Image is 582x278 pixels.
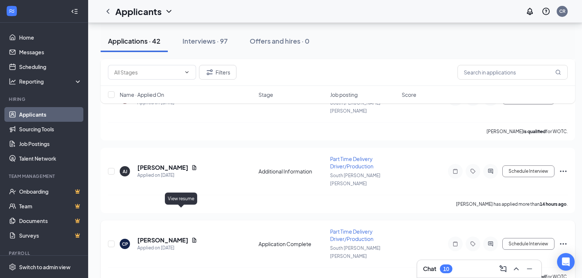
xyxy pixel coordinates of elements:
[512,264,521,273] svg: ChevronUp
[19,59,82,74] a: Scheduling
[123,168,127,175] div: AJ
[137,172,197,179] div: Applied on [DATE]
[19,184,82,199] a: OnboardingCrown
[330,245,380,259] span: South [PERSON_NAME] [PERSON_NAME]
[502,238,554,250] button: Schedule Interview
[443,266,449,272] div: 10
[402,91,416,98] span: Score
[205,68,214,77] svg: Filter
[259,240,326,248] div: Application Complete
[19,122,82,136] a: Sourcing Tools
[330,156,373,169] span: Part Time Delivery Driver/Production
[250,36,310,45] div: Offers and hires · 0
[456,201,568,207] p: [PERSON_NAME] has applied more than .
[9,250,80,256] div: Payroll
[19,45,82,59] a: Messages
[423,265,436,273] h3: Chat
[559,8,565,14] div: CR
[499,264,507,273] svg: ComposeMessage
[487,128,568,135] p: [PERSON_NAME] for WOTC.
[525,7,534,16] svg: Notifications
[259,168,326,175] div: Additional Information
[199,65,236,80] button: Filter Filters
[122,241,128,247] div: CP
[120,91,164,98] span: Name · Applied On
[137,244,197,252] div: Applied on [DATE]
[510,263,522,275] button: ChevronUp
[71,8,78,15] svg: Collapse
[9,96,80,102] div: Hiring
[191,165,197,171] svg: Document
[19,263,71,271] div: Switch to admin view
[330,91,358,98] span: Job posting
[486,241,495,247] svg: ActiveChat
[19,213,82,228] a: DocumentsCrown
[559,167,568,176] svg: Ellipses
[330,173,380,186] span: South [PERSON_NAME] [PERSON_NAME]
[9,78,16,85] svg: Analysis
[182,36,228,45] div: Interviews · 97
[19,199,82,213] a: TeamCrown
[19,136,82,151] a: Job Postings
[555,69,561,75] svg: MagnifyingGlass
[104,7,112,16] svg: ChevronLeft
[451,241,460,247] svg: Note
[184,69,190,75] svg: ChevronDown
[540,201,567,207] b: 14 hours ago
[559,239,568,248] svg: Ellipses
[330,228,373,242] span: Part Time Delivery Driver/Production
[108,36,160,45] div: Applications · 42
[524,263,535,275] button: Minimize
[486,168,495,174] svg: ActiveChat
[523,129,546,134] b: is qualified
[9,173,80,179] div: Team Management
[525,264,534,273] svg: Minimize
[9,263,16,271] svg: Settings
[19,78,82,85] div: Reporting
[19,228,82,243] a: SurveysCrown
[259,91,273,98] span: Stage
[19,30,82,45] a: Home
[137,164,188,172] h5: [PERSON_NAME]
[165,7,173,16] svg: ChevronDown
[542,7,550,16] svg: QuestionInfo
[458,65,568,80] input: Search in applications
[469,168,477,174] svg: Tag
[469,241,477,247] svg: Tag
[137,236,188,244] h5: [PERSON_NAME]
[19,107,82,122] a: Applicants
[191,237,197,243] svg: Document
[115,5,162,18] h1: Applicants
[165,193,197,205] div: View resume
[557,253,575,271] div: Open Intercom Messenger
[8,7,15,15] svg: WorkstreamLogo
[19,151,82,166] a: Talent Network
[497,263,509,275] button: ComposeMessage
[114,68,181,76] input: All Stages
[502,165,554,177] button: Schedule Interview
[451,168,460,174] svg: Note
